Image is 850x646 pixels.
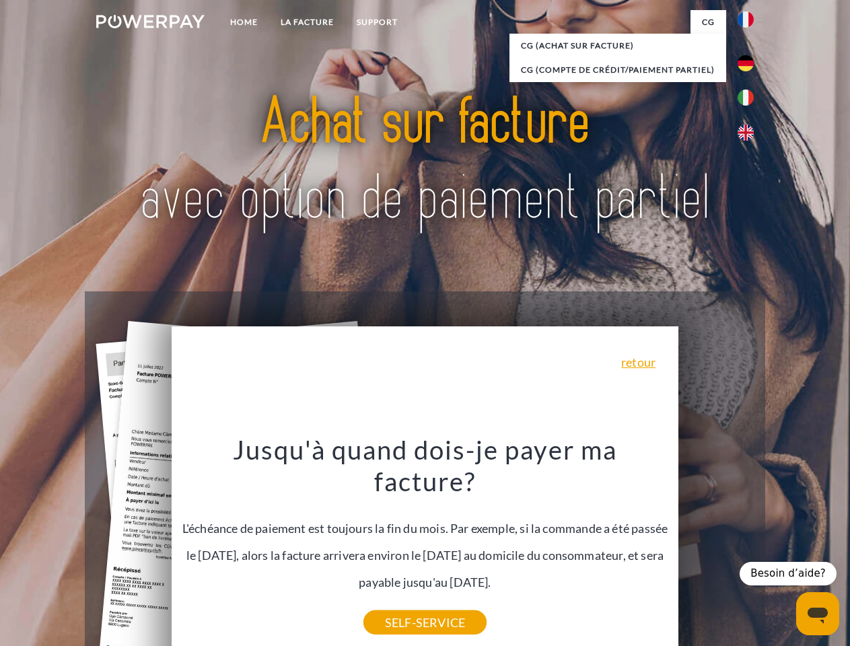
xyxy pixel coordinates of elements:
[738,11,754,28] img: fr
[180,433,671,622] div: L'échéance de paiement est toujours la fin du mois. Par exemple, si la commande a été passée le [...
[796,592,839,635] iframe: Bouton de lancement de la fenêtre de messagerie, conversation en cours
[738,55,754,71] img: de
[96,15,205,28] img: logo-powerpay-white.svg
[180,433,671,498] h3: Jusqu'à quand dois-je payer ma facture?
[269,10,345,34] a: LA FACTURE
[738,89,754,106] img: it
[509,34,726,58] a: CG (achat sur facture)
[509,58,726,82] a: CG (Compte de crédit/paiement partiel)
[740,562,837,585] div: Besoin d’aide?
[129,65,721,258] img: title-powerpay_fr.svg
[363,610,487,635] a: SELF-SERVICE
[690,10,726,34] a: CG
[738,124,754,141] img: en
[219,10,269,34] a: Home
[345,10,409,34] a: Support
[621,356,656,368] a: retour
